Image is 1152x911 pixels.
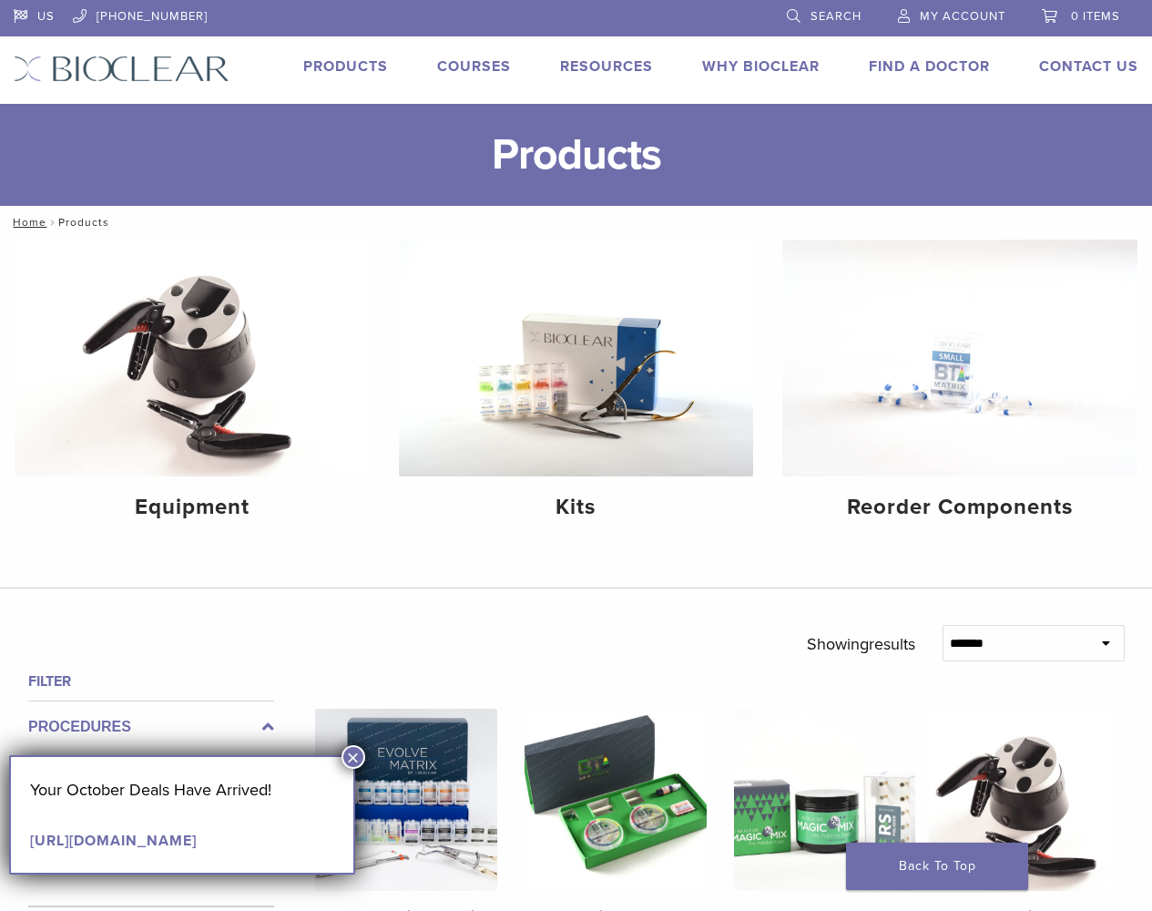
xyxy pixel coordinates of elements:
[920,9,1005,24] span: My Account
[869,57,990,76] a: Find A Doctor
[560,57,653,76] a: Resources
[7,216,46,229] a: Home
[315,709,497,891] img: Evolve All-in-One Kit
[702,57,820,76] a: Why Bioclear
[46,218,58,227] span: /
[399,240,754,536] a: Kits
[782,240,1137,536] a: Reorder Components
[413,491,739,524] h4: Kits
[399,240,754,476] img: Kits
[1039,57,1138,76] a: Contact Us
[303,57,388,76] a: Products
[525,709,707,891] img: Black Triangle (BT) Kit
[29,491,355,524] h4: Equipment
[14,56,229,82] img: Bioclear
[782,240,1137,476] img: Reorder Components
[810,9,861,24] span: Search
[28,670,274,692] h4: Filter
[437,57,511,76] a: Courses
[929,709,1111,891] img: HeatSync Kit
[15,240,370,476] img: Equipment
[342,745,365,769] button: Close
[807,625,915,663] p: Showing results
[797,491,1123,524] h4: Reorder Components
[1071,9,1120,24] span: 0 items
[30,776,334,804] p: Your October Deals Have Arrived!
[28,716,274,738] label: Procedures
[734,709,916,891] img: Rockstar (RS) Polishing Kit
[30,832,197,850] a: [URL][DOMAIN_NAME]
[846,843,1028,890] a: Back To Top
[15,240,370,536] a: Equipment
